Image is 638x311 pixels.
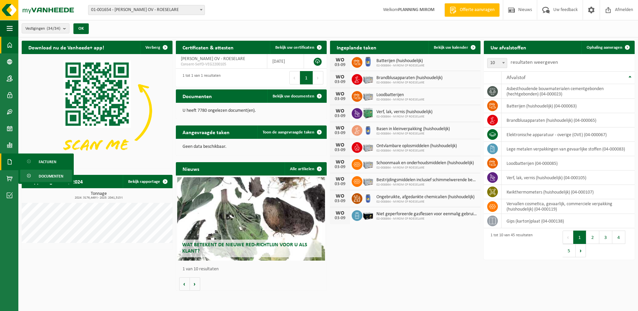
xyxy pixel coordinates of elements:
[428,41,480,54] a: Bekijk uw kalender
[376,178,477,183] span: Bestrijdingsmiddelen inclusief schimmelwerende beschermingsmiddelen (huishoudeli...
[362,175,374,187] img: PB-LB-0680-HPE-GY-11
[376,92,424,98] span: Loodbatterijen
[586,231,599,244] button: 2
[502,84,635,99] td: asbesthoudende bouwmaterialen cementgebonden (hechtgebonden) (04-000023)
[376,166,474,170] span: 02-008864 - MIROM CP ROESELARE
[376,200,474,204] span: 02-008864 - MIROM CP ROESELARE
[362,107,374,119] img: PB-HB-1400-HPE-GN-11
[145,45,160,50] span: Verberg
[502,113,635,127] td: brandblusapparaten (huishoudelijk) (04-000065)
[140,41,172,54] button: Verberg
[267,54,304,69] td: [DATE]
[275,45,314,50] span: Bekijk uw certificaten
[487,230,533,258] div: 1 tot 10 van 45 resultaten
[25,24,60,34] span: Vestigingen
[47,26,60,31] count: (34/34)
[362,73,374,84] img: PB-LB-0680-HPE-GY-11
[181,62,262,67] span: Consent-SelfD-VEG2200105
[330,41,383,54] h2: Ingeplande taken
[88,5,205,15] span: 01-001654 - MIROM ROESELARE OV - ROESELARE
[285,162,326,176] a: Alle artikelen
[376,143,457,149] span: Ontvlambare oplosmiddelen (huishoudelijk)
[181,56,245,61] span: [PERSON_NAME] OV - ROESELARE
[25,192,173,200] h3: Tonnage
[333,194,347,199] div: WO
[362,90,374,101] img: PB-LB-0680-HPE-GY-11
[502,127,635,142] td: elektronische apparatuur - overige (OVE) (04-000067)
[376,58,424,64] span: Batterijen (huishoudelijk)
[362,124,374,135] img: PB-OT-0120-HPE-00-02
[376,64,424,68] span: 02-008864 - MIROM CP ROESELARE
[183,267,323,272] p: 1 van 10 resultaten
[502,156,635,171] td: loodbatterijen (04-000085)
[333,182,347,187] div: 03-09
[376,132,450,136] span: 02-008864 - MIROM CP ROESELARE
[488,58,507,68] span: 10
[333,199,347,204] div: 03-09
[313,71,323,84] button: Next
[507,75,526,80] span: Afvalstof
[563,231,573,244] button: Previous
[502,185,635,199] td: kwikthermometers (huishoudelijk) (04-000107)
[73,23,89,34] button: OK
[333,63,347,67] div: 03-09
[263,130,314,134] span: Toon de aangevraagde taken
[484,41,533,54] h2: Uw afvalstoffen
[333,114,347,118] div: 03-09
[20,170,72,182] a: Documenten
[487,58,507,68] span: 10
[333,142,347,148] div: WO
[176,41,240,54] h2: Certificaten & attesten
[333,57,347,63] div: WO
[362,209,374,221] img: PB-LB-0680-HPE-BK-11
[612,231,625,244] button: 4
[333,108,347,114] div: WO
[257,125,326,139] a: Toon de aangevraagde taken
[300,71,313,84] button: 1
[20,155,72,168] a: Facturen
[333,177,347,182] div: WO
[376,81,442,85] span: 02-008864 - MIROM CP ROESELARE
[182,242,307,254] span: Wat betekent de nieuwe RED-richtlijn voor u als klant?
[362,158,374,170] img: PB-LB-0680-HPE-GY-11
[289,71,300,84] button: Previous
[333,131,347,135] div: 03-09
[587,45,622,50] span: Ophaling aanvragen
[376,115,432,119] span: 02-008864 - MIROM CP ROESELARE
[444,3,500,17] a: Offerte aanvragen
[362,56,374,67] img: PB-OT-0200-HPE-00-02
[177,177,325,261] a: Wat betekent de nieuwe RED-richtlijn voor u als klant?
[576,244,586,257] button: Next
[458,7,496,13] span: Offerte aanvragen
[176,125,236,138] h2: Aangevraagde taken
[270,41,326,54] a: Bekijk uw certificaten
[333,160,347,165] div: WO
[502,214,635,228] td: gips (karton)plaat (04-000138)
[176,89,219,102] h2: Documenten
[376,217,477,221] span: 02-008864 - MIROM CP ROESELARE
[333,216,347,221] div: 03-09
[333,97,347,101] div: 03-09
[563,244,576,257] button: 5
[179,277,190,291] button: Vorige
[333,165,347,170] div: 03-09
[183,144,320,149] p: Geen data beschikbaar.
[502,199,635,214] td: vervallen cosmetica, gevaarlijk, commerciele verpakking (huishoudelijk) (04-000119)
[22,41,111,54] h2: Download nu de Vanheede+ app!
[333,74,347,80] div: WO
[376,126,450,132] span: Basen in kleinverpakking (huishoudelijk)
[502,99,635,113] td: batterijen (huishoudelijk) (04-000063)
[176,162,206,175] h2: Nieuws
[376,212,477,217] span: Niet geperforeerde gasflessen voor eenmalig gebruik (huishoudelijk)
[39,170,63,183] span: Documenten
[362,141,374,152] img: PB-LB-0680-HPE-GY-11
[333,148,347,152] div: 03-09
[333,125,347,131] div: WO
[333,80,347,84] div: 03-09
[376,109,432,115] span: Verf, lak, vernis (huishoudelijk)
[376,183,477,187] span: 02-008864 - MIROM CP ROESELARE
[362,192,374,204] img: PB-OT-0120-HPE-00-02
[22,54,173,167] img: Download de VHEPlus App
[376,75,442,81] span: Brandblusapparaten (huishoudelijk)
